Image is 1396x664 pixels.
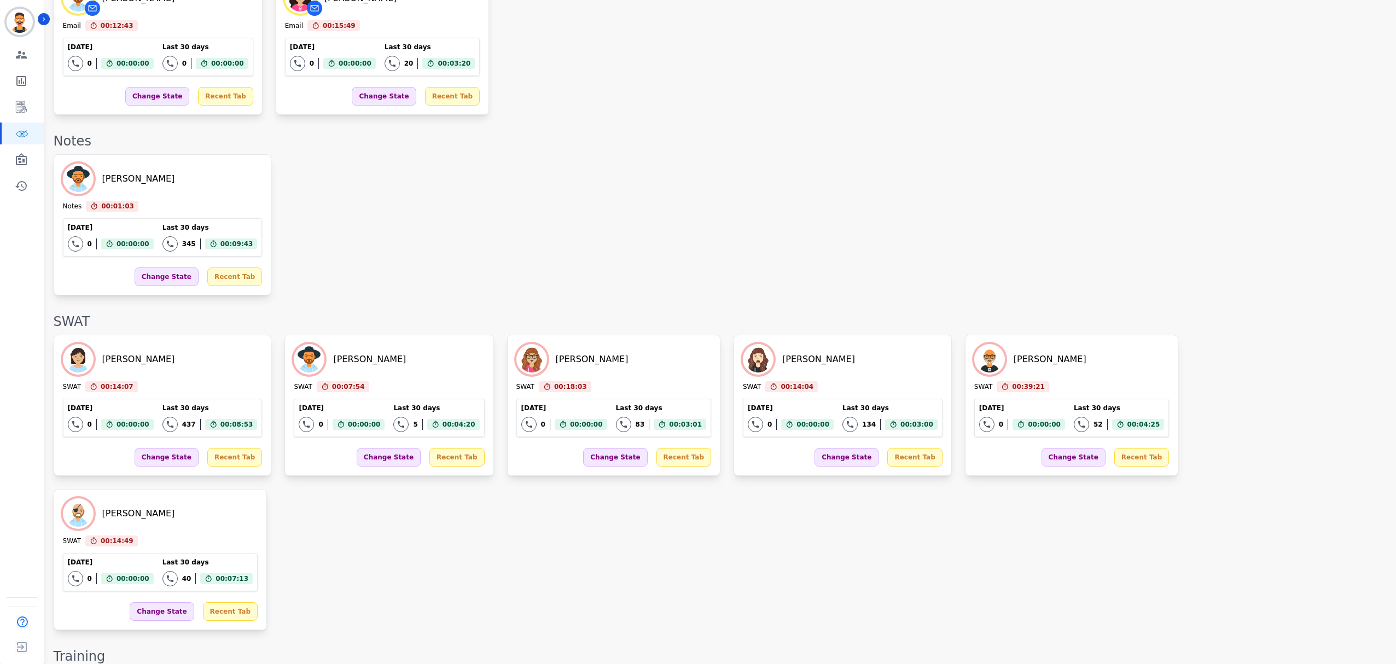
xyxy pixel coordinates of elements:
span: 00:04:20 [443,419,475,430]
div: Last 30 days [162,404,258,412]
span: 00:14:49 [101,535,133,546]
span: 00:12:43 [101,20,133,31]
img: Avatar [743,344,773,375]
div: SWAT [294,382,312,392]
div: 0 [88,59,92,68]
div: Change State [1042,448,1106,467]
div: Recent Tab [887,448,942,467]
span: 00:00:00 [348,419,381,430]
div: Recent Tab [425,87,480,106]
span: 00:01:03 [101,201,134,212]
div: 345 [182,240,196,248]
div: [PERSON_NAME] [102,507,175,520]
span: 00:15:49 [323,20,356,31]
div: Change State [357,448,421,467]
span: 00:00:00 [117,238,149,249]
div: 83 [636,420,645,429]
div: 134 [862,420,876,429]
div: SWAT [974,382,992,392]
span: 00:39:21 [1012,381,1045,392]
div: Recent Tab [429,448,484,467]
div: Recent Tab [207,448,262,467]
div: SWAT [743,382,761,392]
span: 00:18:03 [554,381,587,392]
div: Change State [815,448,879,467]
span: 00:00:00 [117,573,149,584]
span: 00:00:00 [339,58,371,69]
div: 437 [182,420,196,429]
div: Change State [352,87,416,106]
div: Notes [54,132,1385,150]
div: Notes [63,202,82,212]
div: Recent Tab [1114,448,1169,467]
div: [DATE] [290,43,376,51]
img: Avatar [63,344,94,375]
div: [PERSON_NAME] [102,172,175,185]
span: 00:03:20 [438,58,470,69]
div: Change State [583,448,647,467]
span: 00:09:43 [220,238,253,249]
span: 00:00:00 [117,58,149,69]
div: Last 30 days [842,404,938,412]
div: [DATE] [748,404,834,412]
div: [DATE] [68,558,154,567]
div: Last 30 days [393,404,479,412]
div: [DATE] [521,404,607,412]
div: Change State [130,602,194,621]
span: 00:00:00 [1028,419,1061,430]
img: Avatar [516,344,547,375]
span: 00:00:00 [570,419,603,430]
div: [PERSON_NAME] [1014,353,1086,366]
div: [PERSON_NAME] [333,353,406,366]
span: 00:14:04 [781,381,813,392]
div: [DATE] [979,404,1065,412]
div: Email [63,21,81,31]
img: Avatar [63,498,94,529]
div: [DATE] [299,404,385,412]
span: 00:03:01 [669,419,702,430]
div: 0 [310,59,314,68]
span: 00:03:00 [900,419,933,430]
div: [PERSON_NAME] [556,353,629,366]
div: 0 [767,420,772,429]
div: Last 30 days [385,43,475,51]
span: 00:07:13 [216,573,248,584]
img: Avatar [63,164,94,194]
div: 20 [404,59,414,68]
div: Recent Tab [198,87,253,106]
div: 0 [318,420,323,429]
div: Change State [135,448,199,467]
div: 5 [413,420,417,429]
div: Change State [125,87,189,106]
div: SWAT [54,313,1385,330]
div: Recent Tab [207,267,262,286]
span: 00:00:00 [796,419,829,430]
div: [PERSON_NAME] [782,353,855,366]
div: [DATE] [68,43,154,51]
div: 0 [88,420,92,429]
span: 00:14:07 [101,381,133,392]
img: Bordered avatar [7,9,33,35]
div: SWAT [63,382,81,392]
div: [DATE] [68,223,154,232]
div: Email [285,21,303,31]
div: SWAT [63,537,81,546]
span: 00:08:53 [220,419,253,430]
div: 0 [541,420,545,429]
div: 0 [999,420,1003,429]
div: 0 [88,240,92,248]
div: Last 30 days [1074,404,1164,412]
div: Recent Tab [203,602,258,621]
img: Avatar [294,344,324,375]
span: 00:00:00 [211,58,244,69]
span: 00:04:25 [1127,419,1160,430]
div: Change State [135,267,199,286]
div: Last 30 days [162,558,253,567]
div: Recent Tab [656,448,711,467]
div: SWAT [516,382,534,392]
div: Last 30 days [162,43,248,51]
div: 0 [182,59,187,68]
span: 00:07:54 [332,381,365,392]
div: Last 30 days [616,404,706,412]
img: Avatar [974,344,1005,375]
